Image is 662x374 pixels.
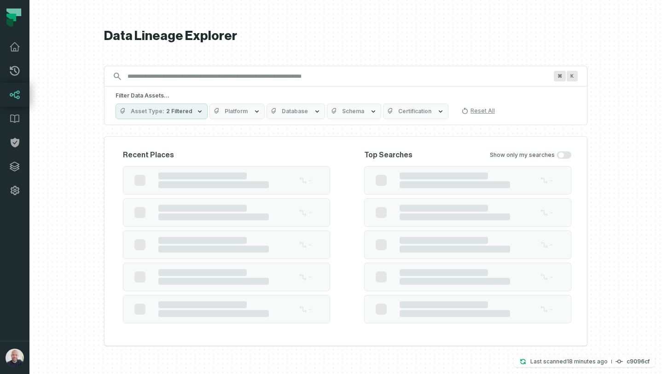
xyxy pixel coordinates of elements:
h1: Data Lineage Explorer [104,28,587,44]
h4: c9096cf [627,359,650,364]
span: Press ⌘ + K to focus the search bar [554,71,566,81]
p: Last scanned [530,357,608,366]
relative-time: Sep 10, 2025, 2:20 PM GMT+3 [567,358,608,365]
span: Press ⌘ + K to focus the search bar [567,71,578,81]
img: avatar of Daniel Ochoa Bimblich [6,349,24,367]
button: Last scanned[DATE] 2:20:17 PMc9096cf [514,356,655,367]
